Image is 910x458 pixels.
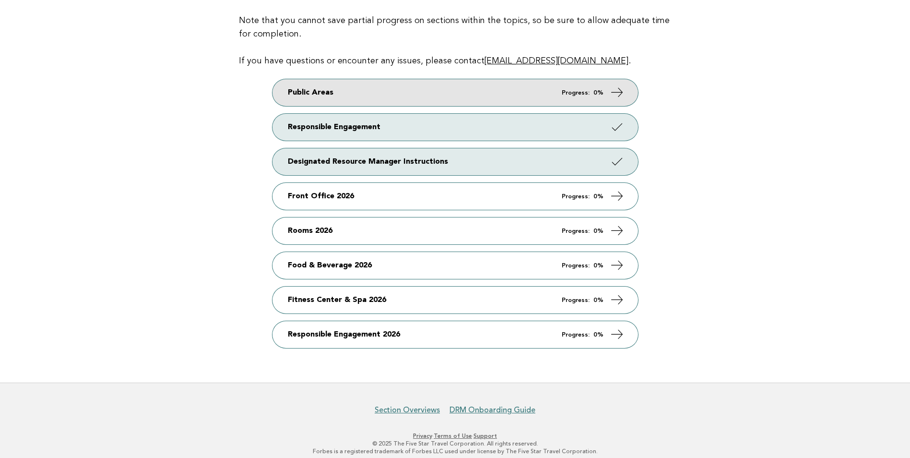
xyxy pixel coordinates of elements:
a: Food & Beverage 2026 Progress: 0% [272,252,638,279]
strong: 0% [593,263,603,269]
strong: 0% [593,193,603,200]
a: Fitness Center & Spa 2026 Progress: 0% [272,287,638,313]
em: Progress: [562,90,590,96]
a: Responsible Engagement 2026 Progress: 0% [272,321,638,348]
em: Progress: [562,193,590,200]
p: © 2025 The Five Star Travel Corporation. All rights reserved. [162,440,749,447]
a: Rooms 2026 Progress: 0% [272,217,638,244]
p: · · [162,432,749,440]
a: Front Office 2026 Progress: 0% [272,183,638,210]
a: Designated Resource Manager Instructions [272,148,638,175]
em: Progress: [562,228,590,234]
a: DRM Onboarding Guide [449,405,535,415]
a: [EMAIL_ADDRESS][DOMAIN_NAME] [485,57,628,65]
p: Forbes is a registered trademark of Forbes LLC used under license by The Five Star Travel Corpora... [162,447,749,455]
a: Support [473,433,497,439]
strong: 0% [593,228,603,234]
em: Progress: [562,332,590,338]
a: Privacy [413,433,432,439]
strong: 0% [593,297,603,303]
a: Responsible Engagement [272,114,638,141]
strong: 0% [593,332,603,338]
a: Terms of Use [434,433,472,439]
em: Progress: [562,297,590,303]
strong: 0% [593,90,603,96]
em: Progress: [562,263,590,269]
a: Public Areas Progress: 0% [272,79,638,106]
a: Section Overviews [375,405,440,415]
